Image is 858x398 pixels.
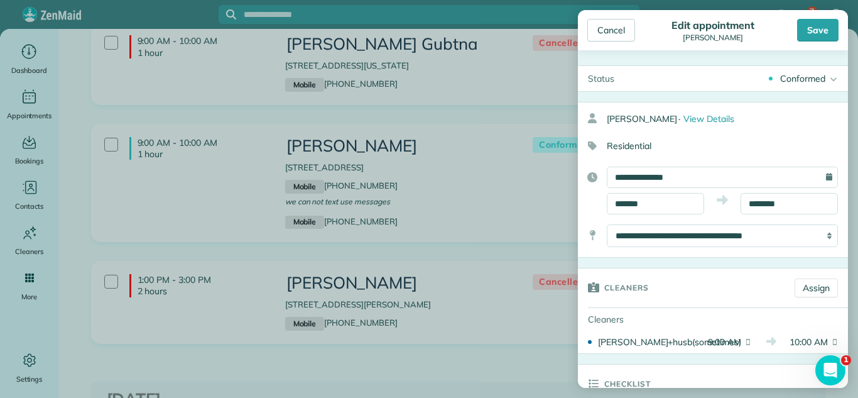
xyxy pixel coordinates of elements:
[815,355,845,385] iframe: Intercom live chat
[797,19,839,41] div: Save
[578,308,666,331] div: Cleaners
[598,336,695,348] div: [PERSON_NAME]+husb(sometimes)
[604,268,649,306] h3: Cleaners
[841,355,851,365] span: 1
[683,113,734,124] span: View Details
[795,279,838,297] a: Assign
[578,66,624,91] div: Status
[587,19,635,41] div: Cancel
[785,336,828,348] span: 10:00 AM
[578,135,838,157] div: Residential
[668,33,758,42] div: [PERSON_NAME]
[607,108,848,130] div: [PERSON_NAME]
[780,72,825,85] div: Conformed
[678,113,680,124] span: ·
[668,19,758,31] div: Edit appointment
[698,336,741,348] span: 9:00 AM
